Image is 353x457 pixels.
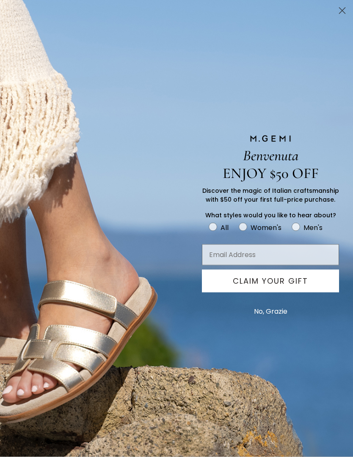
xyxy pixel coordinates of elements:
[202,270,339,293] button: CLAIM YOUR GIFT
[243,147,298,164] span: Benvenuta
[303,222,323,233] div: Men's
[221,222,229,233] div: All
[223,164,319,182] span: ENJOY $50 OFF
[202,186,339,204] span: Discover the magic of Italian craftsmanship with $50 off your first full-price purchase.
[251,222,281,233] div: Women's
[202,244,339,265] input: Email Address
[205,211,336,219] span: What styles would you like to hear about?
[249,135,292,142] img: M.GEMI
[250,301,292,322] button: No, Grazie
[335,3,350,18] button: Close dialog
